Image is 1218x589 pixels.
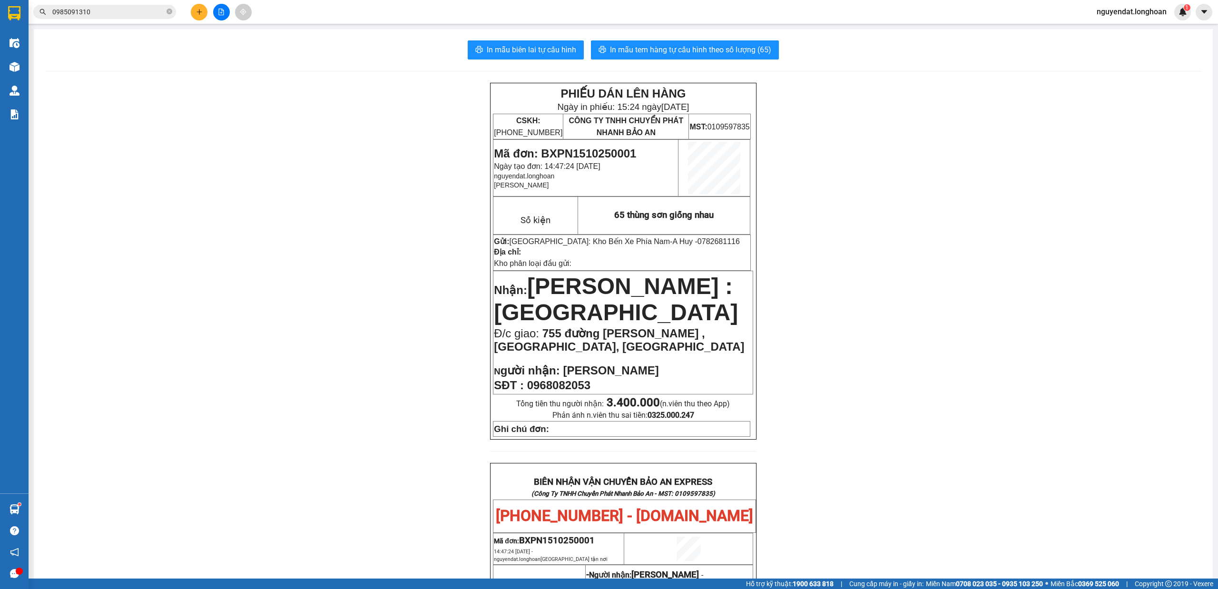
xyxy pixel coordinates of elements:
[521,215,550,226] span: Số kiện
[560,87,686,100] strong: PHIẾU DÁN LÊN HÀNG
[494,327,744,353] span: 755 đường [PERSON_NAME] , [GEOGRAPHIC_DATA], [GEOGRAPHIC_DATA]
[494,556,608,562] span: nguyendat.longhoan
[849,579,923,589] span: Cung cấp máy in - giấy in:
[516,399,730,408] span: Tổng tiền thu người nhận:
[10,109,20,119] img: solution-icon
[494,117,562,137] span: [PHONE_NUMBER]
[557,102,689,112] span: Ngày in phiếu: 15:24 ngày
[235,4,252,20] button: aim
[926,579,1043,589] span: Miền Nam
[494,274,738,325] span: [PERSON_NAME] : [GEOGRAPHIC_DATA]
[510,237,670,245] span: [GEOGRAPHIC_DATA]: Kho Bến Xe Phía Nam
[167,9,172,14] span: close-circle
[1089,6,1174,18] span: nguyendat.longhoan
[1200,8,1208,16] span: caret-down
[1184,4,1190,11] sup: 1
[475,46,483,55] span: printer
[10,569,19,578] span: message
[1078,580,1119,588] strong: 0369 525 060
[563,364,658,377] span: [PERSON_NAME]
[589,570,699,579] span: Người nhận:
[1051,579,1119,589] span: Miền Bắc
[793,580,834,588] strong: 1900 633 818
[10,526,19,535] span: question-circle
[18,503,21,506] sup: 1
[494,162,600,170] span: Ngày tạo đơn: 14:47:24 [DATE]
[614,210,714,220] span: 65 thùng sơn giống nhau
[672,237,739,245] span: A Huy -
[697,237,740,245] span: 0782681116
[196,9,203,15] span: plus
[494,248,521,256] strong: Địa chỉ:
[213,4,230,20] button: file-add
[841,579,842,589] span: |
[648,411,694,420] strong: 0325.000.247
[552,411,694,420] span: Phản ánh n.viên thu sai tiền:
[1126,579,1128,589] span: |
[516,117,540,125] strong: CSKH:
[494,259,571,267] span: Kho phân loại đầu gửi:
[494,549,608,562] span: 14:47:24 [DATE] -
[10,548,19,557] span: notification
[527,379,590,392] span: 0968082053
[10,38,20,48] img: warehouse-icon
[191,4,207,20] button: plus
[591,40,779,59] button: printerIn mẫu tem hàng tự cấu hình theo số lượng (65)
[540,556,608,562] span: [GEOGRAPHIC_DATA] tận nơi
[468,40,584,59] button: printerIn mẫu biên lai tự cấu hình
[1185,4,1189,11] span: 1
[496,507,753,525] span: [PHONE_NUMBER] - [DOMAIN_NAME]
[52,7,165,17] input: Tìm tên, số ĐT hoặc mã đơn
[494,147,636,160] span: Mã đơn: BXPN1510250001
[8,6,20,20] img: logo-vxr
[956,580,1043,588] strong: 0708 023 035 - 0935 103 250
[494,424,549,434] strong: Ghi chú đơn:
[10,62,20,72] img: warehouse-icon
[494,181,549,189] span: [PERSON_NAME]
[1179,8,1187,16] img: icon-new-feature
[10,504,20,514] img: warehouse-icon
[1165,580,1172,587] span: copyright
[39,9,46,15] span: search
[607,396,660,409] strong: 3.400.000
[689,123,707,131] strong: MST:
[746,579,834,589] span: Hỗ trợ kỹ thuật:
[519,535,595,546] span: BXPN1510250001
[494,537,595,545] span: Mã đơn:
[494,284,527,296] span: Nhận:
[501,364,560,377] span: gười nhận:
[167,8,172,17] span: close-circle
[534,477,712,487] strong: BIÊN NHẬN VẬN CHUYỂN BẢO AN EXPRESS
[240,9,246,15] span: aim
[586,569,699,580] strong: -
[607,399,730,408] span: (n.viên thu theo App)
[494,237,509,245] strong: Gửi:
[610,44,771,56] span: In mẫu tem hàng tự cấu hình theo số lượng (65)
[218,9,225,15] span: file-add
[494,327,542,340] span: Đ/c giao:
[487,44,576,56] span: In mẫu biên lai tự cấu hình
[599,46,606,55] span: printer
[661,102,689,112] span: [DATE]
[10,86,20,96] img: warehouse-icon
[670,237,740,245] span: -
[631,569,699,580] span: [PERSON_NAME]
[1196,4,1212,20] button: caret-down
[494,379,524,392] strong: SĐT :
[494,366,560,376] strong: N
[531,490,715,497] strong: (Công Ty TNHH Chuyển Phát Nhanh Bảo An - MST: 0109597835)
[1045,582,1048,586] span: ⚪️
[494,172,554,180] span: nguyendat.longhoan
[689,123,749,131] span: 0109597835
[699,570,703,579] span: -
[569,117,683,137] span: CÔNG TY TNHH CHUYỂN PHÁT NHANH BẢO AN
